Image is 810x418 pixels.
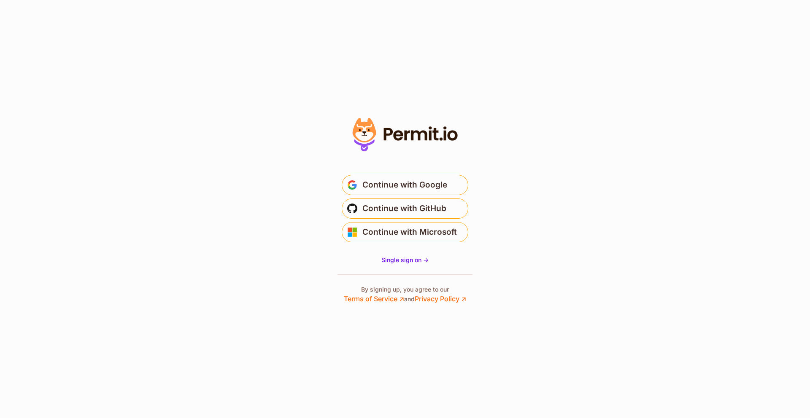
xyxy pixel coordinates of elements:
a: Privacy Policy ↗ [415,295,466,303]
span: Continue with Microsoft [362,225,457,239]
a: Single sign on -> [381,256,429,264]
a: Terms of Service ↗ [344,295,404,303]
p: By signing up, you agree to our and [344,285,466,304]
span: Continue with GitHub [362,202,446,215]
button: Continue with Microsoft [342,222,468,242]
button: Continue with Google [342,175,468,195]
span: Continue with Google [362,178,447,192]
button: Continue with GitHub [342,198,468,219]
